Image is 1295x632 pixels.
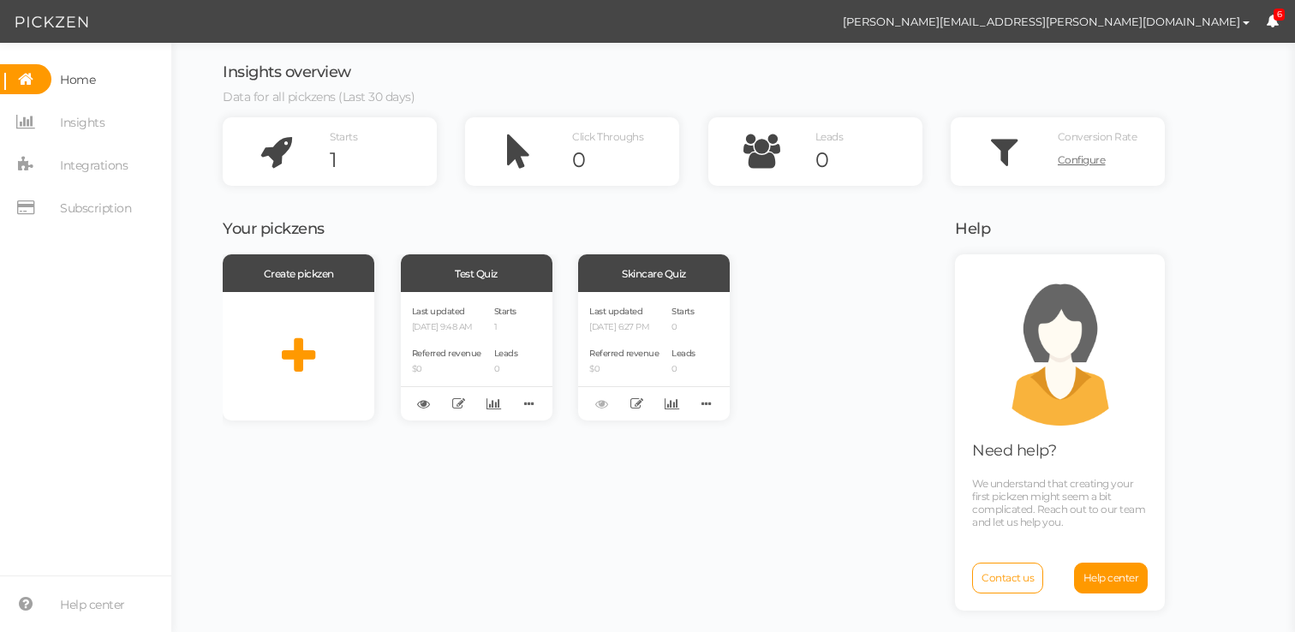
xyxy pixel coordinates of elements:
p: 0 [671,322,695,333]
span: Integrations [60,152,128,179]
span: Leads [671,348,695,359]
p: 0 [671,364,695,375]
img: Pickzen logo [15,12,88,33]
span: Help center [60,591,125,618]
span: Leads [494,348,518,359]
span: Configure [1058,153,1106,166]
span: Conversion Rate [1058,130,1137,143]
span: [PERSON_NAME][EMAIL_ADDRESS][PERSON_NAME][DOMAIN_NAME] [843,15,1240,28]
span: Last updated [589,306,642,317]
span: Last updated [412,306,465,317]
span: 6 [1274,9,1286,21]
a: Help center [1074,563,1149,593]
span: Referred revenue [589,348,659,359]
div: Last updated [DATE] 9:48 AM Referred revenue $0 Starts 1 Leads 0 [401,292,552,420]
div: Skincare Quiz [578,254,730,292]
span: Home [60,66,95,93]
div: 1 [330,147,437,173]
div: 0 [572,147,679,173]
img: e461e14119391d8baf729a9bdf18d419 [797,7,827,37]
p: [DATE] 9:48 AM [412,322,481,333]
span: Create pickzen [264,267,334,280]
div: Last updated [DATE] 6:27 PM Referred revenue $0 Starts 0 Leads 0 [578,292,730,420]
span: Starts [494,306,516,317]
p: [DATE] 6:27 PM [589,322,659,333]
div: 0 [815,147,922,173]
span: Starts [330,130,357,143]
img: support.png [983,271,1137,426]
p: $0 [589,364,659,375]
div: Test Quiz [401,254,552,292]
span: Data for all pickzens (Last 30 days) [223,89,415,104]
span: Contact us [982,571,1034,584]
span: Insights [60,109,104,136]
span: Starts [671,306,694,317]
span: Referred revenue [412,348,481,359]
a: Configure [1058,147,1165,173]
span: Help center [1083,571,1139,584]
button: [PERSON_NAME][EMAIL_ADDRESS][PERSON_NAME][DOMAIN_NAME] [827,7,1266,36]
p: $0 [412,364,481,375]
span: Click Throughs [572,130,643,143]
span: Your pickzens [223,219,325,238]
span: Subscription [60,194,131,222]
span: Insights overview [223,63,351,81]
span: Leads [815,130,844,143]
p: 0 [494,364,518,375]
span: Need help? [972,441,1056,460]
p: 1 [494,322,518,333]
span: Help [955,219,990,238]
span: We understand that creating your first pickzen might seem a bit complicated. Reach out to our tea... [972,477,1145,528]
